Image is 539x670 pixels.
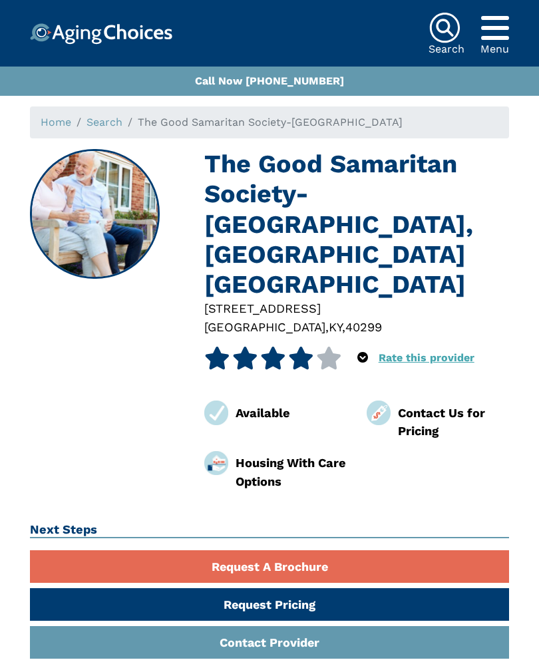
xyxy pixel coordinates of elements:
div: Popover trigger [357,347,368,369]
div: Available [236,404,347,422]
span: [GEOGRAPHIC_DATA] [204,320,325,334]
a: Call Now [PHONE_NUMBER] [195,75,344,87]
span: , [325,320,329,334]
span: The Good Samaritan Society-[GEOGRAPHIC_DATA] [138,116,403,128]
a: Contact Provider [30,626,509,659]
div: Housing With Care Options [236,454,347,490]
div: Contact Us for Pricing [398,404,509,440]
div: 40299 [345,318,382,336]
a: Rate this provider [379,351,474,364]
a: Request A Brochure [30,550,509,583]
img: search-icon.svg [429,12,460,44]
nav: breadcrumb [30,106,509,138]
a: Home [41,116,71,128]
span: , [342,320,345,334]
img: Choice! [30,23,172,45]
span: KY [329,320,342,334]
div: [STREET_ADDRESS] [204,299,509,317]
h2: Next Steps [30,522,509,538]
a: Request Pricing [30,588,509,621]
h1: The Good Samaritan Society-[GEOGRAPHIC_DATA], [GEOGRAPHIC_DATA] [GEOGRAPHIC_DATA] [204,149,509,299]
div: Menu [480,44,509,55]
a: Search [87,116,122,128]
div: Popover trigger [480,12,509,44]
div: Search [429,44,464,55]
img: The Good Samaritan Society-jeffersontown, Louisville KY [31,150,159,278]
